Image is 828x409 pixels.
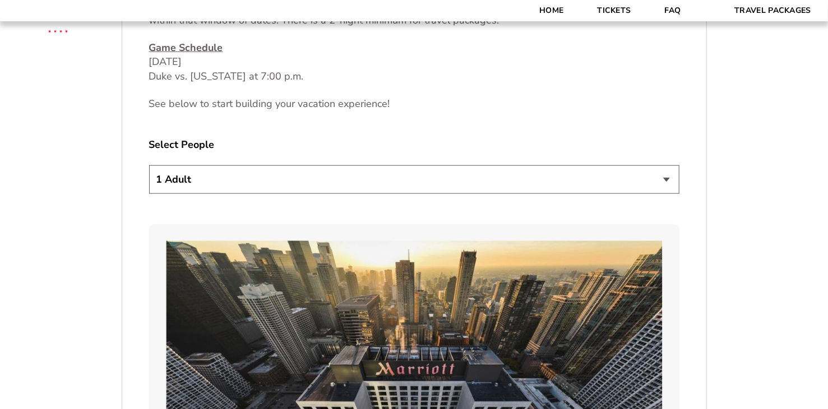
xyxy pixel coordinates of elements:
p: [DATE] [149,41,679,83]
u: Game Schedule [149,41,223,54]
img: CBS Sports Thanksgiving Classic [34,6,82,54]
label: Select People [149,138,679,152]
p: See below to start building your vacation experience! [149,97,679,111]
span: Duke vs. [US_STATE] at 7:00 p.m. [149,69,304,83]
